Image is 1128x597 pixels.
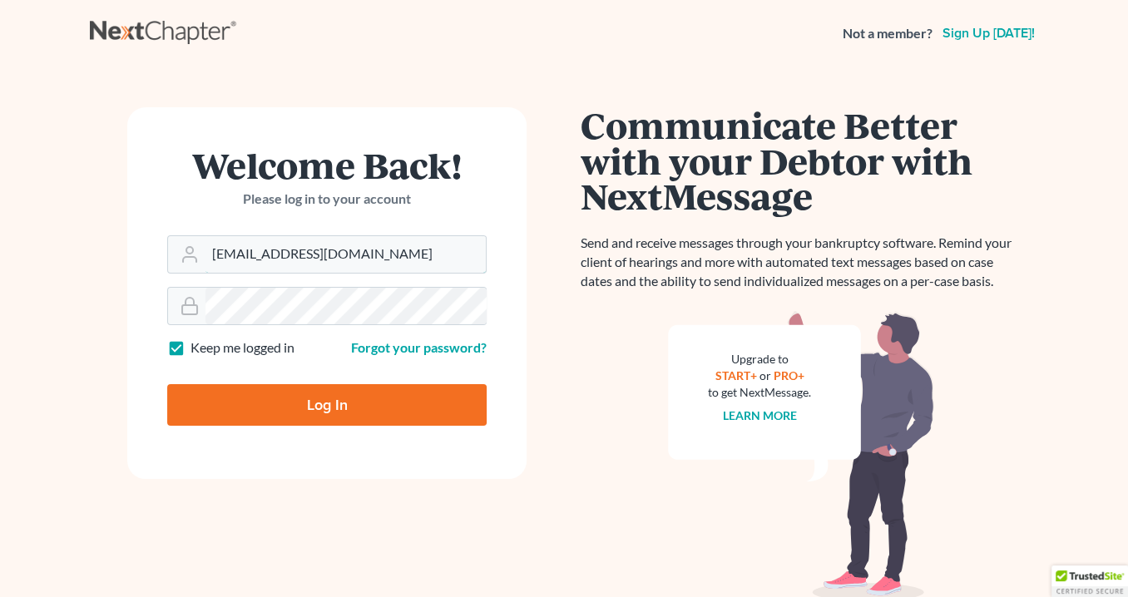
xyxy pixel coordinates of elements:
[581,107,1022,214] h1: Communicate Better with your Debtor with NextMessage
[708,351,811,368] div: Upgrade to
[843,24,933,43] strong: Not a member?
[190,338,294,358] label: Keep me logged in
[205,236,486,273] input: Email Address
[351,339,487,355] a: Forgot your password?
[939,27,1038,40] a: Sign up [DATE]!
[723,408,797,422] a: Learn more
[167,190,487,209] p: Please log in to your account
[774,368,804,382] a: PRO+
[167,147,487,183] h1: Welcome Back!
[759,368,771,382] span: or
[708,384,811,401] div: to get NextMessage.
[715,368,757,382] a: START+
[167,384,487,426] input: Log In
[581,234,1022,291] p: Send and receive messages through your bankruptcy software. Remind your client of hearings and mo...
[1051,565,1128,597] div: TrustedSite Certified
